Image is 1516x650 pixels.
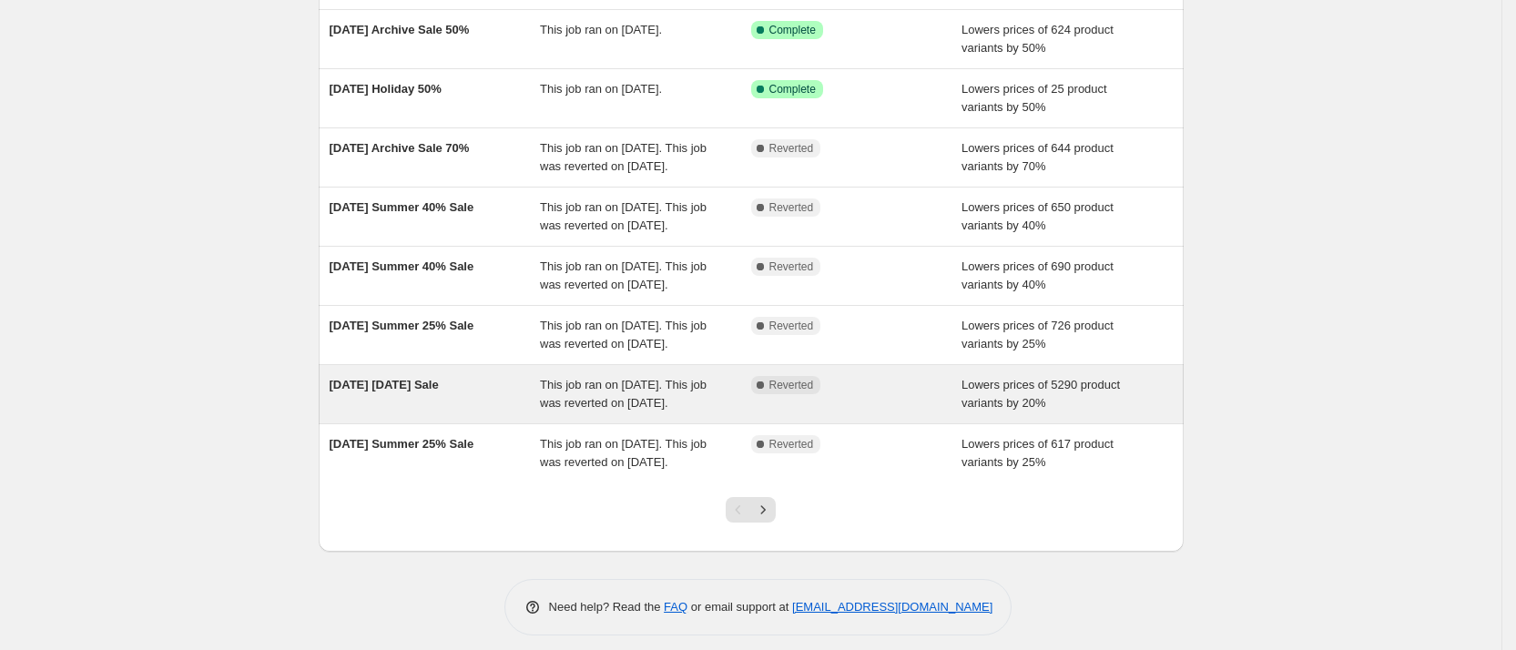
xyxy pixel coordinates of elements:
[540,378,707,410] span: This job ran on [DATE]. This job was reverted on [DATE].
[540,23,662,36] span: This job ran on [DATE].
[549,600,665,614] span: Need help? Read the
[961,319,1114,350] span: Lowers prices of 726 product variants by 25%
[961,437,1114,469] span: Lowers prices of 617 product variants by 25%
[961,141,1114,173] span: Lowers prices of 644 product variants by 70%
[330,437,474,451] span: [DATE] Summer 25% Sale
[540,141,707,173] span: This job ran on [DATE]. This job was reverted on [DATE].
[330,23,470,36] span: [DATE] Archive Sale 50%
[540,259,707,291] span: This job ran on [DATE]. This job was reverted on [DATE].
[769,259,814,274] span: Reverted
[330,82,442,96] span: [DATE] Holiday 50%
[961,23,1114,55] span: Lowers prices of 624 product variants by 50%
[687,600,792,614] span: or email support at
[961,200,1114,232] span: Lowers prices of 650 product variants by 40%
[769,437,814,452] span: Reverted
[540,319,707,350] span: This job ran on [DATE]. This job was reverted on [DATE].
[330,259,474,273] span: [DATE] Summer 40% Sale
[792,600,992,614] a: [EMAIL_ADDRESS][DOMAIN_NAME]
[961,259,1114,291] span: Lowers prices of 690 product variants by 40%
[330,378,439,391] span: [DATE] [DATE] Sale
[540,200,707,232] span: This job ran on [DATE]. This job was reverted on [DATE].
[330,200,474,214] span: [DATE] Summer 40% Sale
[769,319,814,333] span: Reverted
[540,82,662,96] span: This job ran on [DATE].
[330,141,470,155] span: [DATE] Archive Sale 70%
[330,319,474,332] span: [DATE] Summer 25% Sale
[664,600,687,614] a: FAQ
[769,200,814,215] span: Reverted
[726,497,776,523] nav: Pagination
[769,82,816,96] span: Complete
[961,378,1120,410] span: Lowers prices of 5290 product variants by 20%
[769,23,816,37] span: Complete
[769,141,814,156] span: Reverted
[750,497,776,523] button: Next
[540,437,707,469] span: This job ran on [DATE]. This job was reverted on [DATE].
[961,82,1107,114] span: Lowers prices of 25 product variants by 50%
[769,378,814,392] span: Reverted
